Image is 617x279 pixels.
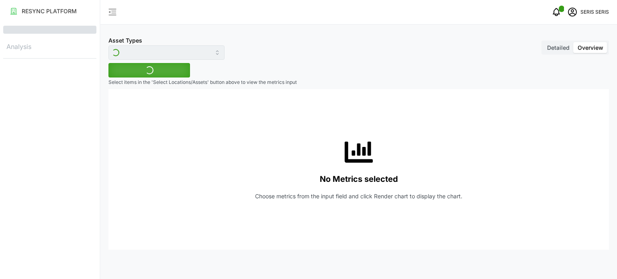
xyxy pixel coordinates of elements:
span: Detailed [547,44,570,51]
p: Choose metrics from the input field and click Render chart to display the chart. [255,192,462,200]
label: Asset Types [108,36,142,45]
p: Select items in the 'Select Locations/Assets' button above to view the metrics input [108,79,609,86]
button: RESYNC PLATFORM [3,4,96,18]
span: Overview [578,44,603,51]
p: Analysis [3,40,96,52]
button: notifications [548,4,564,20]
p: No Metrics selected [320,173,398,186]
p: RESYNC PLATFORM [22,7,77,15]
button: schedule [564,4,580,20]
a: RESYNC PLATFORM [3,3,96,19]
p: SERIS SERIS [580,8,609,16]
